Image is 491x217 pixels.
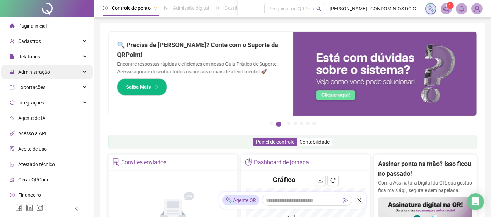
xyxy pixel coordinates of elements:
span: Página inicial [18,23,47,29]
span: close [357,198,362,203]
span: pie-chart [245,158,252,166]
span: Administração [18,69,50,75]
button: 4 [294,122,297,125]
button: 2 [276,122,281,127]
span: send [343,198,348,203]
span: user-add [10,39,15,44]
h2: Assinar ponto na mão? Isso ficou no passado! [378,159,472,179]
span: Admissão digital [173,5,209,11]
sup: 1 [447,2,454,9]
span: [PERSON_NAME] - CONDOMINIOS DO CONJUNTO RESIDENCIAL [PERSON_NAME] E [PERSON_NAME] [330,5,421,13]
span: download [317,178,323,183]
span: solution [10,162,15,167]
button: 6 [306,122,310,125]
img: sparkle-icon.fc2bf0ac1784a2077858766a79e2daf3.svg [225,197,232,204]
span: audit [10,146,15,151]
p: Encontre respostas rápidas e eficientes em nosso Guia Prático de Suporte. Acesse agora e descubra... [117,60,284,75]
span: Integrações [18,100,44,106]
span: sync [10,100,15,105]
span: api [10,131,15,136]
div: Agente QR [222,195,259,205]
div: Open Intercom Messenger [467,193,484,210]
button: 7 [312,122,316,125]
span: facebook [15,204,22,211]
span: Aceite de uso [18,146,47,152]
div: Convites enviados [121,157,166,168]
span: Painel de controle [256,139,294,145]
span: Acesso à API [18,131,46,136]
button: 5 [300,122,303,125]
span: lock [10,70,15,74]
span: notification [443,6,449,12]
img: banner%2F0cf4e1f0-cb71-40ef-aa93-44bd3d4ee559.png [293,32,477,116]
span: Financeiro [18,192,41,198]
span: 1 [449,3,452,8]
span: Agente de IA [18,115,45,121]
span: clock-circle [103,6,108,10]
button: 1 [270,122,273,125]
img: sparkle-icon.fc2bf0ac1784a2077858766a79e2daf3.svg [427,5,435,13]
span: Relatórios [18,54,40,59]
h4: Gráfico [273,175,295,185]
span: arrow-right [153,85,158,89]
div: Dashboard de jornada [254,157,309,168]
span: qrcode [10,177,15,182]
span: Cadastros [18,38,41,44]
span: home [10,23,15,28]
span: search [316,6,322,12]
span: Gestão de férias [224,5,260,11]
button: Saiba Mais [117,78,167,96]
span: dollar [10,193,15,197]
span: pushpin [153,6,158,10]
img: 93110 [472,3,482,14]
span: reload [330,178,336,183]
span: Gerar QRCode [18,177,49,182]
span: Atestado técnico [18,161,55,167]
span: Exportações [18,85,45,90]
span: Contabilidade [299,139,330,145]
span: bell [458,6,465,12]
span: Saiba Mais [126,83,151,91]
span: file [10,54,15,59]
p: Com a Assinatura Digital da QR, sua gestão fica mais ágil, segura e sem papelada. [378,179,472,194]
span: instagram [36,204,43,211]
span: export [10,85,15,90]
span: left [74,206,79,211]
span: file-done [164,6,169,10]
span: solution [112,158,120,166]
span: Controle de ponto [112,5,151,11]
span: sun [215,6,220,10]
span: linkedin [26,204,33,211]
button: 3 [287,122,291,125]
span: ellipsis [250,6,254,10]
h2: 🔍 Precisa de [PERSON_NAME]? Conte com o Suporte da QRPoint! [117,40,284,60]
